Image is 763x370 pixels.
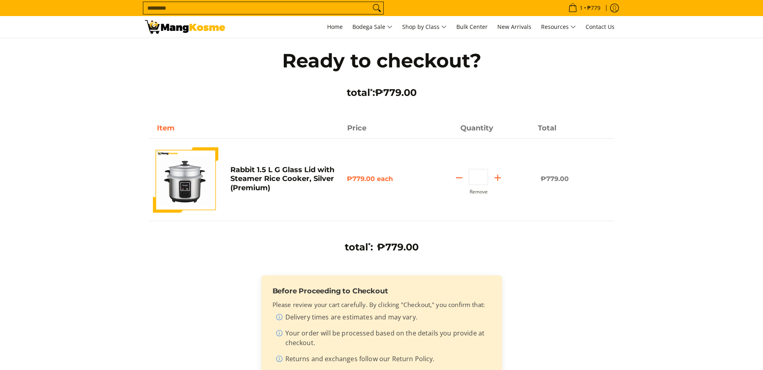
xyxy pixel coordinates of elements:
[586,5,602,11] span: ₱779
[276,328,491,351] li: Your order will be processed based on the details you provide at checkout.
[347,175,393,183] span: ₱779.00 each
[276,312,491,325] li: Delivery times are estimates and may vary.
[493,16,535,38] a: New Arrivals
[153,147,218,212] img: https://mangkosme.com/products/rabbit-1-5-l-g-glass-lid-with-steamer-rice-cooker-silver-class-a
[456,23,488,30] span: Bulk Center
[327,23,343,30] span: Home
[370,2,383,14] button: Search
[233,16,619,38] nav: Main Menu
[276,354,491,367] li: Returns and exchanges follow our Return Policy.
[488,171,507,184] button: Add
[541,175,569,183] span: ₱779.00
[145,20,225,34] img: Your Shopping Cart | Mang Kosme
[375,87,417,98] span: ₱779.00
[470,189,488,195] button: Remove
[402,22,447,32] span: Shop by Class
[566,4,603,12] span: •
[273,300,491,367] div: Please review your cart carefully. By clicking "Checkout," you confirm that:
[352,22,393,32] span: Bodega Sale
[398,16,451,38] a: Shop by Class
[452,16,492,38] a: Bulk Center
[450,171,469,184] button: Subtract
[265,49,498,73] h1: Ready to checkout?
[273,287,491,295] h3: Before Proceeding to Checkout
[348,16,397,38] a: Bodega Sale
[377,241,419,253] span: ₱779.00
[497,23,531,30] span: New Arrivals
[578,5,584,11] span: 1
[541,22,576,32] span: Resources
[586,23,614,30] span: Contact Us
[537,16,580,38] a: Resources
[265,87,498,99] h3: total :
[582,16,619,38] a: Contact Us
[323,16,347,38] a: Home
[345,241,373,253] h3: total :
[230,165,334,192] a: Rabbit 1.5 L G Glass Lid with Steamer Rice Cooker, Silver (Premium)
